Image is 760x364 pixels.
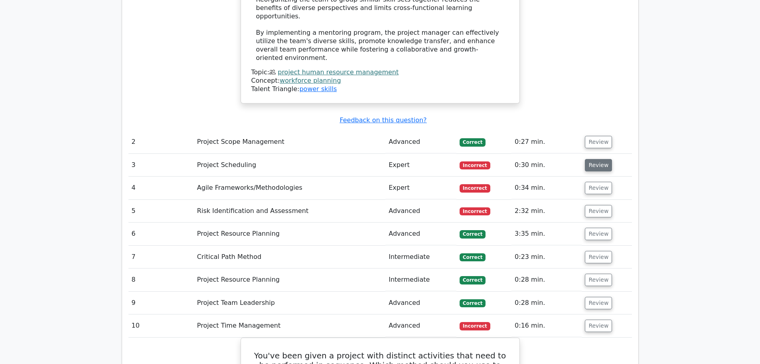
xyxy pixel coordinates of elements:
[299,85,337,93] a: power skills
[278,68,399,76] a: project human resource management
[460,230,486,238] span: Correct
[194,269,385,291] td: Project Resource Planning
[340,116,426,124] a: Feedback on this question?
[128,292,194,314] td: 9
[460,253,486,261] span: Correct
[385,292,456,314] td: Advanced
[585,251,612,263] button: Review
[385,177,456,199] td: Expert
[585,320,612,332] button: Review
[128,314,194,337] td: 10
[585,136,612,148] button: Review
[585,228,612,240] button: Review
[385,154,456,177] td: Expert
[511,314,582,337] td: 0:16 min.
[128,269,194,291] td: 8
[585,297,612,309] button: Review
[511,246,582,269] td: 0:23 min.
[460,299,486,307] span: Correct
[128,246,194,269] td: 7
[280,77,341,84] a: workforce planning
[194,246,385,269] td: Critical Path Method
[585,274,612,286] button: Review
[511,177,582,199] td: 0:34 min.
[128,223,194,245] td: 6
[194,292,385,314] td: Project Team Leadership
[194,314,385,337] td: Project Time Management
[511,154,582,177] td: 0:30 min.
[128,154,194,177] td: 3
[460,184,490,192] span: Incorrect
[385,223,456,245] td: Advanced
[194,200,385,223] td: Risk Identification and Assessment
[194,223,385,245] td: Project Resource Planning
[128,200,194,223] td: 5
[511,131,582,153] td: 0:27 min.
[128,131,194,153] td: 2
[385,246,456,269] td: Intermediate
[194,154,385,177] td: Project Scheduling
[511,223,582,245] td: 3:35 min.
[585,159,612,171] button: Review
[251,68,509,77] div: Topic:
[460,138,486,146] span: Correct
[251,68,509,93] div: Talent Triangle:
[128,177,194,199] td: 4
[585,182,612,194] button: Review
[511,292,582,314] td: 0:28 min.
[460,161,490,169] span: Incorrect
[460,207,490,215] span: Incorrect
[194,177,385,199] td: Agile Frameworks/Methodologies
[385,269,456,291] td: Intermediate
[460,322,490,330] span: Incorrect
[194,131,385,153] td: Project Scope Management
[385,131,456,153] td: Advanced
[585,205,612,217] button: Review
[511,200,582,223] td: 2:32 min.
[385,200,456,223] td: Advanced
[385,314,456,337] td: Advanced
[460,276,486,284] span: Correct
[251,77,509,85] div: Concept:
[511,269,582,291] td: 0:28 min.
